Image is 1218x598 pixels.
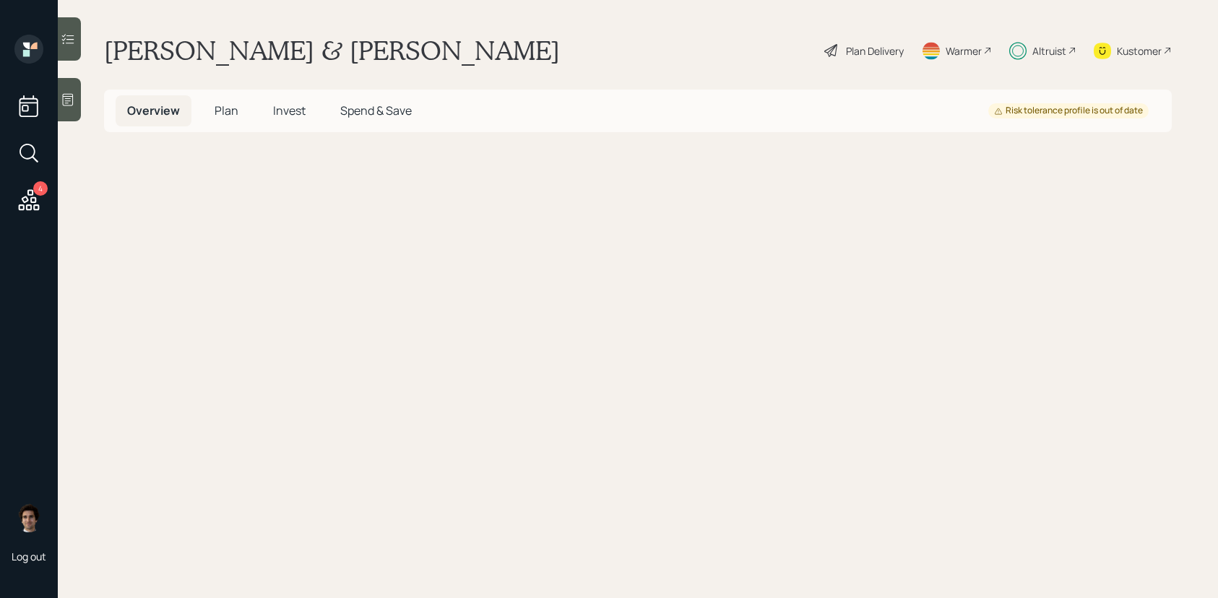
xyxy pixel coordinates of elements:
[846,43,904,58] div: Plan Delivery
[12,550,46,563] div: Log out
[273,103,306,118] span: Invest
[994,105,1143,117] div: Risk tolerance profile is out of date
[215,103,238,118] span: Plan
[33,181,48,196] div: 4
[946,43,982,58] div: Warmer
[1032,43,1066,58] div: Altruist
[127,103,180,118] span: Overview
[340,103,412,118] span: Spend & Save
[14,503,43,532] img: harrison-schaefer-headshot-2.png
[104,35,560,66] h1: [PERSON_NAME] & [PERSON_NAME]
[1117,43,1162,58] div: Kustomer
